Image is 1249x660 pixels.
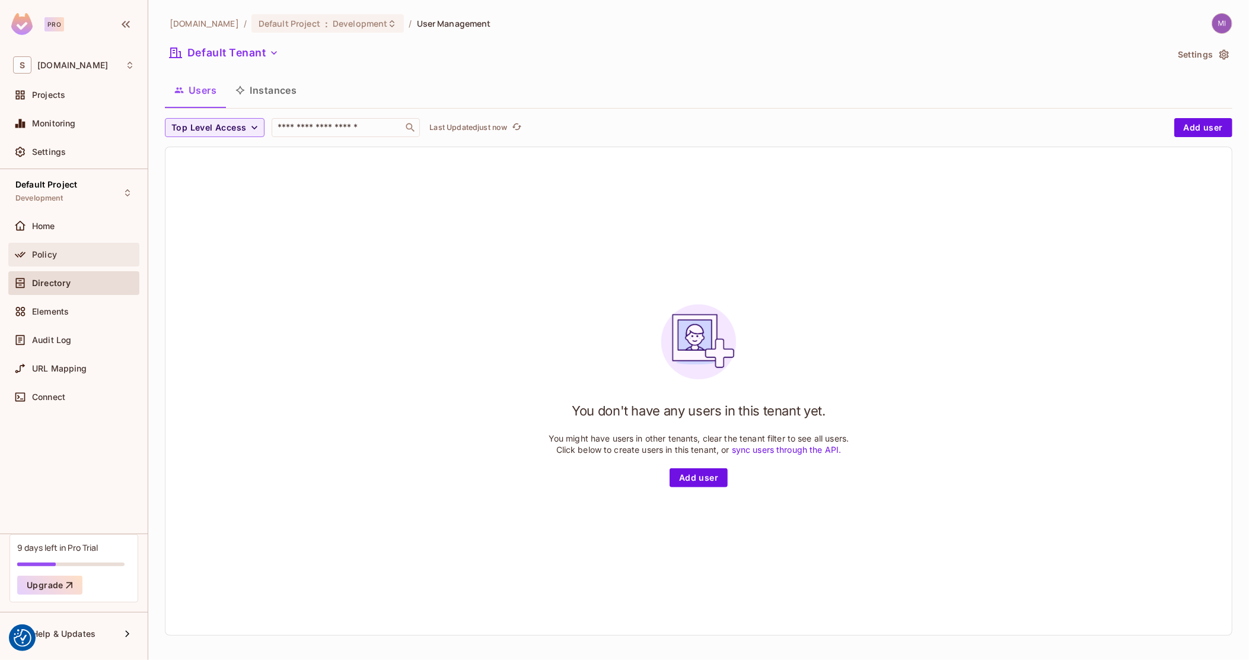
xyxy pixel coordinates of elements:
span: Development [15,193,63,203]
span: Projects [32,90,65,100]
span: Audit Log [32,335,71,345]
button: Users [165,75,226,105]
span: the active workspace [170,18,239,29]
span: Default Project [15,180,77,189]
span: Directory [32,278,71,288]
button: Top Level Access [165,118,265,137]
span: Top Level Access [171,120,246,135]
img: SReyMgAAAABJRU5ErkJggg== [11,13,33,35]
span: Development [333,18,387,29]
span: Connect [32,392,65,402]
button: Consent Preferences [14,629,31,647]
span: Policy [32,250,57,259]
span: User Management [417,18,491,29]
p: You might have users in other tenants, clear the tenant filter to see all users. Click below to c... [549,433,849,455]
span: Home [32,221,55,231]
span: S [13,56,31,74]
span: : [324,19,329,28]
span: Settings [32,147,66,157]
button: Default Tenant [165,43,283,62]
button: Add user [1174,118,1232,137]
span: Monitoring [32,119,76,128]
span: Help & Updates [32,629,95,639]
p: Last Updated just now [429,123,507,132]
span: URL Mapping [32,364,87,373]
span: Click to refresh data [507,120,524,135]
button: Upgrade [17,576,82,595]
h1: You don't have any users in this tenant yet. [572,402,826,420]
span: Elements [32,307,69,316]
button: Settings [1173,45,1232,64]
li: / [244,18,247,29]
img: michal.wojcik@testshipping.com [1212,14,1232,33]
span: refresh [512,122,522,134]
button: Instances [226,75,306,105]
button: Add user [670,468,728,487]
span: Default Project [259,18,320,29]
img: Revisit consent button [14,629,31,647]
li: / [409,18,412,29]
a: sync users through the API. [732,445,842,455]
div: 9 days left in Pro Trial [17,542,98,553]
button: refresh [509,120,524,135]
div: Pro [44,17,64,31]
span: Workspace: sea.live [37,61,108,70]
